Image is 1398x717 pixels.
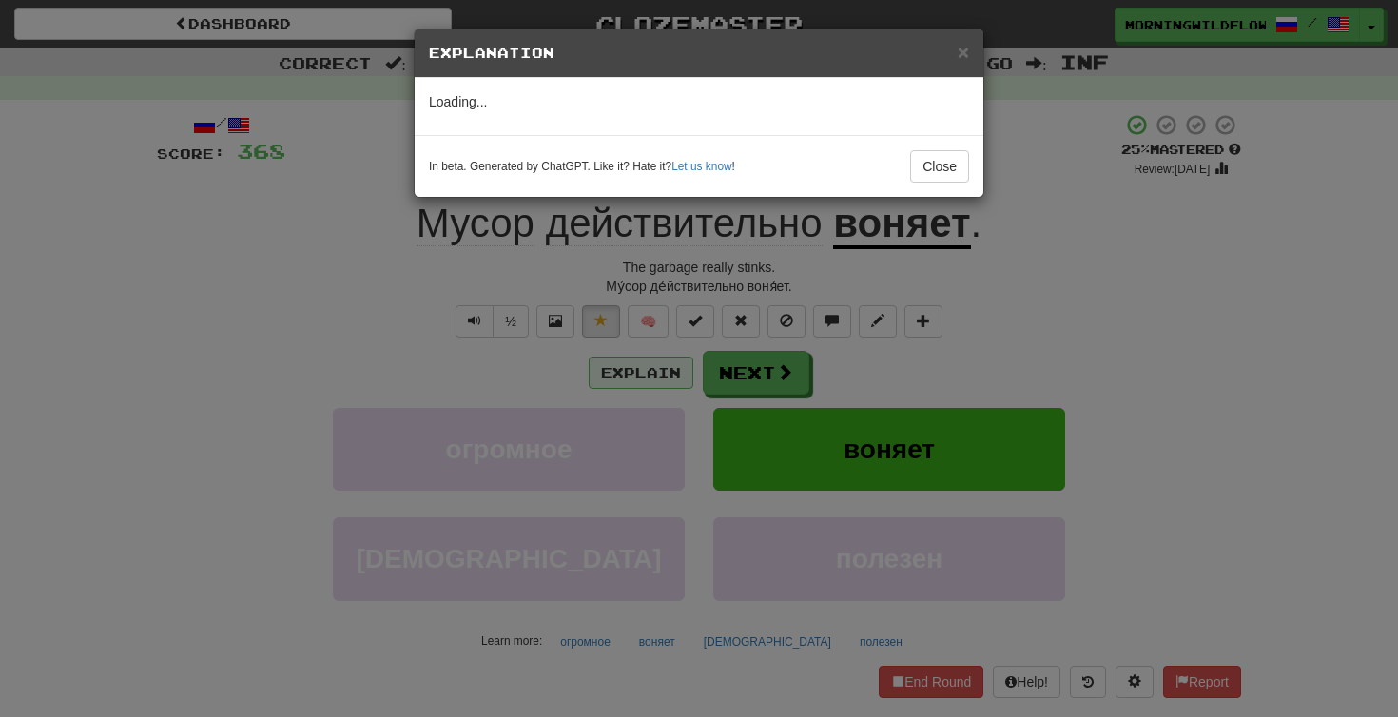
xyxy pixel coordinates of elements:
[958,41,969,63] span: ×
[429,159,735,175] small: In beta. Generated by ChatGPT. Like it? Hate it? !
[429,92,969,111] p: Loading...
[958,42,969,62] button: Close
[671,160,731,173] a: Let us know
[910,150,969,183] button: Close
[429,44,969,63] h5: Explanation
